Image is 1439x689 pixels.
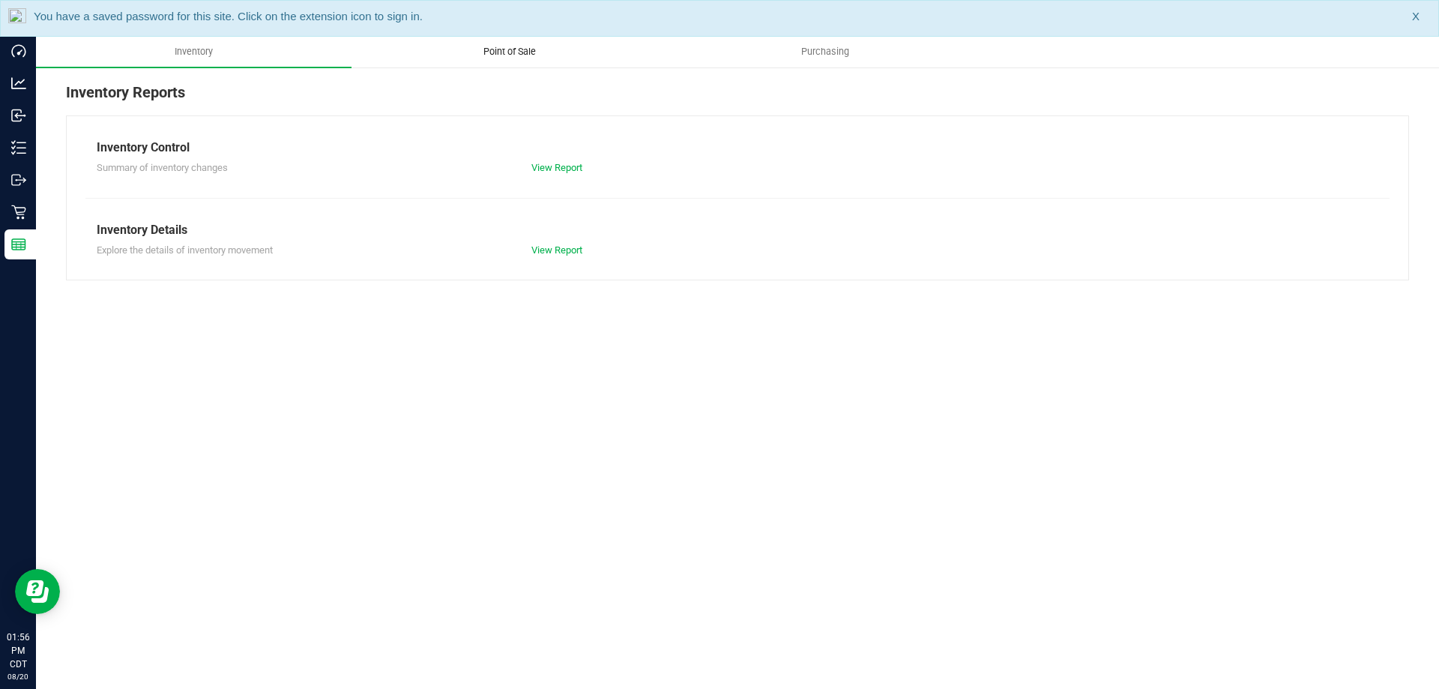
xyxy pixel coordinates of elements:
a: Point of Sale [352,36,667,67]
div: Inventory Details [97,221,1378,239]
a: View Report [531,162,582,173]
span: You have a saved password for this site. Click on the extension icon to sign in. [34,10,423,22]
div: Inventory Control [97,139,1378,157]
a: Purchasing [667,36,983,67]
inline-svg: Inventory [11,140,26,155]
span: Purchasing [781,45,869,58]
p: 08/20 [7,671,29,682]
span: Summary of inventory changes [97,162,228,173]
span: Inventory [154,45,233,58]
iframe: Resource center [15,569,60,614]
a: View Report [531,244,582,256]
span: Point of Sale [463,45,556,58]
span: Explore the details of inventory movement [97,244,273,256]
div: Inventory Reports [66,81,1409,115]
inline-svg: Analytics [11,76,26,91]
inline-svg: Retail [11,205,26,220]
span: X [1412,8,1420,25]
inline-svg: Dashboard [11,43,26,58]
inline-svg: Inbound [11,108,26,123]
p: 01:56 PM CDT [7,631,29,671]
a: Inventory [36,36,352,67]
inline-svg: Outbound [11,172,26,187]
inline-svg: Reports [11,237,26,252]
